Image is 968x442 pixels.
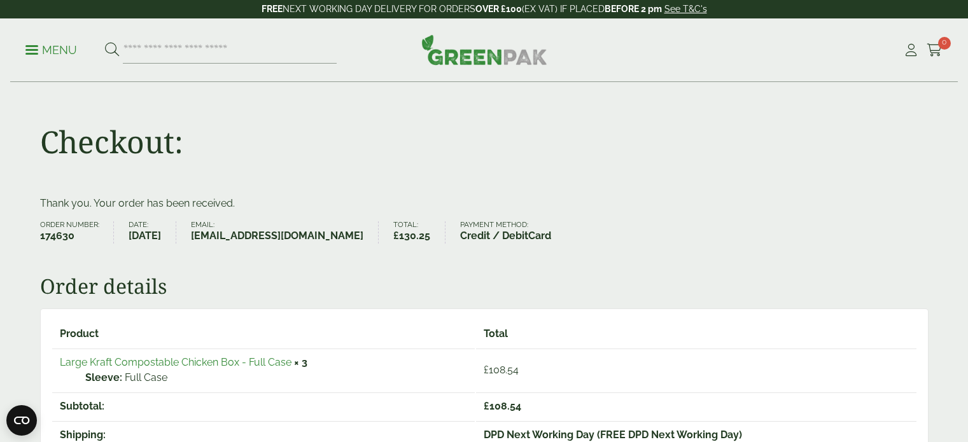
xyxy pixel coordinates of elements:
p: Menu [25,43,77,58]
th: Total [476,321,916,347]
strong: 174630 [40,228,99,244]
li: Email: [191,221,379,244]
bdi: 108.54 [484,364,519,376]
a: 0 [927,41,943,60]
i: Cart [927,44,943,57]
li: Total: [393,221,445,244]
span: £ [393,230,399,242]
strong: Sleeve: [85,370,122,385]
h2: Order details [40,274,929,298]
li: Order number: [40,221,115,244]
h1: Checkout: [40,123,183,160]
strong: BEFORE 2 pm [605,4,662,14]
span: £ [484,400,489,412]
bdi: 130.25 [393,230,430,242]
strong: × 3 [294,356,307,368]
strong: OVER £100 [475,4,522,14]
span: 0 [938,37,951,50]
img: GreenPak Supplies [421,34,547,65]
th: Product [52,321,475,347]
i: My Account [903,44,919,57]
p: Full Case [85,370,467,385]
strong: [DATE] [129,228,161,244]
th: Subtotal: [52,392,475,420]
strong: Credit / DebitCard [460,228,551,244]
span: 108.54 [484,400,521,412]
li: Payment method: [460,221,566,244]
a: See T&C's [664,4,707,14]
button: Open CMP widget [6,405,37,436]
li: Date: [129,221,176,244]
strong: FREE [262,4,283,14]
strong: [EMAIL_ADDRESS][DOMAIN_NAME] [191,228,363,244]
a: Large Kraft Compostable Chicken Box - Full Case [60,356,291,368]
a: Menu [25,43,77,55]
p: Thank you. Your order has been received. [40,196,929,211]
span: £ [484,364,489,376]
